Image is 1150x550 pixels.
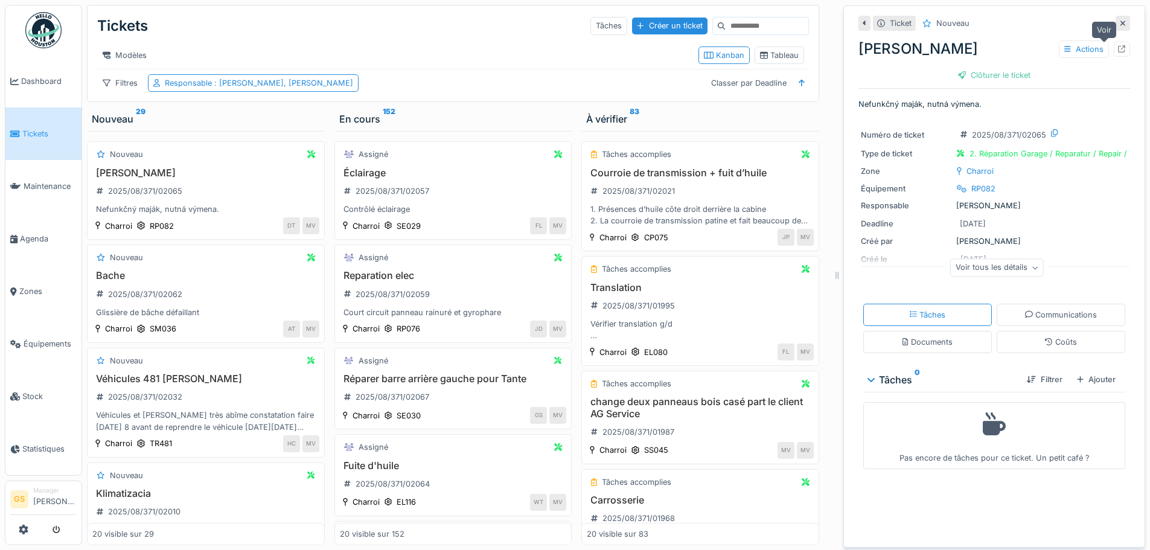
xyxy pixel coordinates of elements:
div: Nouveau [110,355,143,366]
div: Pas encore de tâches pour ce ticket. Un petit café ? [871,408,1117,464]
div: Tâches accomplies [602,378,671,389]
div: EL116 [397,496,416,508]
div: Charroi [966,165,994,177]
h3: [PERSON_NAME] [92,167,319,179]
div: Communications [1025,309,1097,321]
div: 2025/08/371/01987 [602,426,674,438]
div: Tableau [760,50,799,61]
div: Zone [861,165,951,177]
div: Vérifier translation g/d Niveau huile Par moment le frein reste dessus [587,318,814,341]
div: Nouveau [936,18,970,29]
span: Stock [22,391,77,402]
div: [DATE] [960,218,986,229]
div: Tickets [97,10,148,42]
div: DT [283,217,300,234]
div: Documents [902,336,953,348]
div: Tâches [590,17,627,34]
div: Charroi [599,347,627,358]
div: SM036 [150,323,176,334]
a: Statistiques [5,423,81,475]
a: Stock [5,370,81,423]
div: Charroi [599,232,627,243]
div: MV [797,229,814,246]
div: Assigné [359,252,388,263]
div: [PERSON_NAME] [858,38,1130,60]
div: Responsable [861,200,951,211]
div: Coûts [1045,336,1077,348]
div: À vérifier [586,112,814,126]
div: Actions [1059,40,1109,58]
div: MV [302,435,319,452]
a: GS Manager[PERSON_NAME] [10,486,77,515]
div: Tâches accomplies [602,476,671,488]
div: RP082 [971,183,995,194]
div: Filtrer [1022,371,1067,388]
a: Tickets [5,107,81,160]
div: [PERSON_NAME] [861,200,1128,211]
div: 20 visible sur 29 [92,528,154,540]
div: 2025/08/371/01995 [602,300,675,312]
div: JD [530,321,547,337]
div: 2025/08/371/02057 [356,185,429,197]
h3: Éclairage [340,167,567,179]
a: Zones [5,265,81,318]
div: 2025/08/371/02067 [356,391,429,403]
div: 20 visible sur 152 [340,528,404,540]
div: WT [530,494,547,511]
div: SE030 [397,410,421,421]
div: 2025/08/371/02064 [356,478,430,490]
div: 2025/08/371/02059 [356,289,430,300]
div: Tâches [868,373,1017,387]
div: Tâches accomplies [602,149,671,160]
div: Charroi [353,410,380,421]
div: SE029 [397,220,421,232]
div: GS [530,407,547,424]
div: Classer par Deadline [706,74,792,92]
div: Numéro de ticket [861,129,951,141]
span: : [PERSON_NAME], [PERSON_NAME] [212,78,353,88]
div: MV [549,321,566,337]
div: En cours [339,112,567,126]
div: 2025/08/371/02010 [108,506,180,517]
div: Nouveau [110,252,143,263]
sup: 0 [915,373,920,387]
div: TR481 [150,438,172,449]
h3: change deux panneaus bois casé part le client AG Service [587,396,814,419]
div: Contrôlé éclairage [340,203,567,215]
h3: Fuite d'huile [340,460,567,472]
div: MV [778,442,794,459]
span: Maintenance [24,181,77,192]
div: SS045 [644,444,668,456]
div: MV [302,321,319,337]
h3: Translation [587,282,814,293]
h3: Carrosserie [587,494,814,506]
div: Type de ticket [861,148,951,159]
h3: Bache [92,270,319,281]
div: Créer un ticket [632,18,707,34]
span: Équipements [24,338,77,350]
div: 2025/08/371/02021 [602,185,675,197]
div: Nouveau [110,470,143,481]
span: Tickets [22,128,77,139]
div: Deadline [861,218,951,229]
sup: 29 [136,112,145,126]
span: Agenda [20,233,77,245]
div: Charroi [353,220,380,232]
div: MV [797,442,814,459]
a: Maintenance [5,160,81,213]
div: Tâches [910,309,946,321]
div: Assigné [359,149,388,160]
div: HC [283,435,300,452]
div: Court circuit panneau rainuré et gyrophare [340,307,567,318]
div: EL080 [644,347,668,358]
div: MV [797,344,814,360]
img: Badge_color-CXgf-gQk.svg [25,12,62,48]
div: MV [549,407,566,424]
div: Assigné [359,355,388,366]
div: Nefunkčný maják, nutná výmena. [92,203,319,215]
div: Responsable [165,77,353,89]
div: Charroi [599,444,627,456]
div: MV [549,217,566,234]
li: [PERSON_NAME] [33,486,77,512]
div: Tâches accomplies [602,263,671,275]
